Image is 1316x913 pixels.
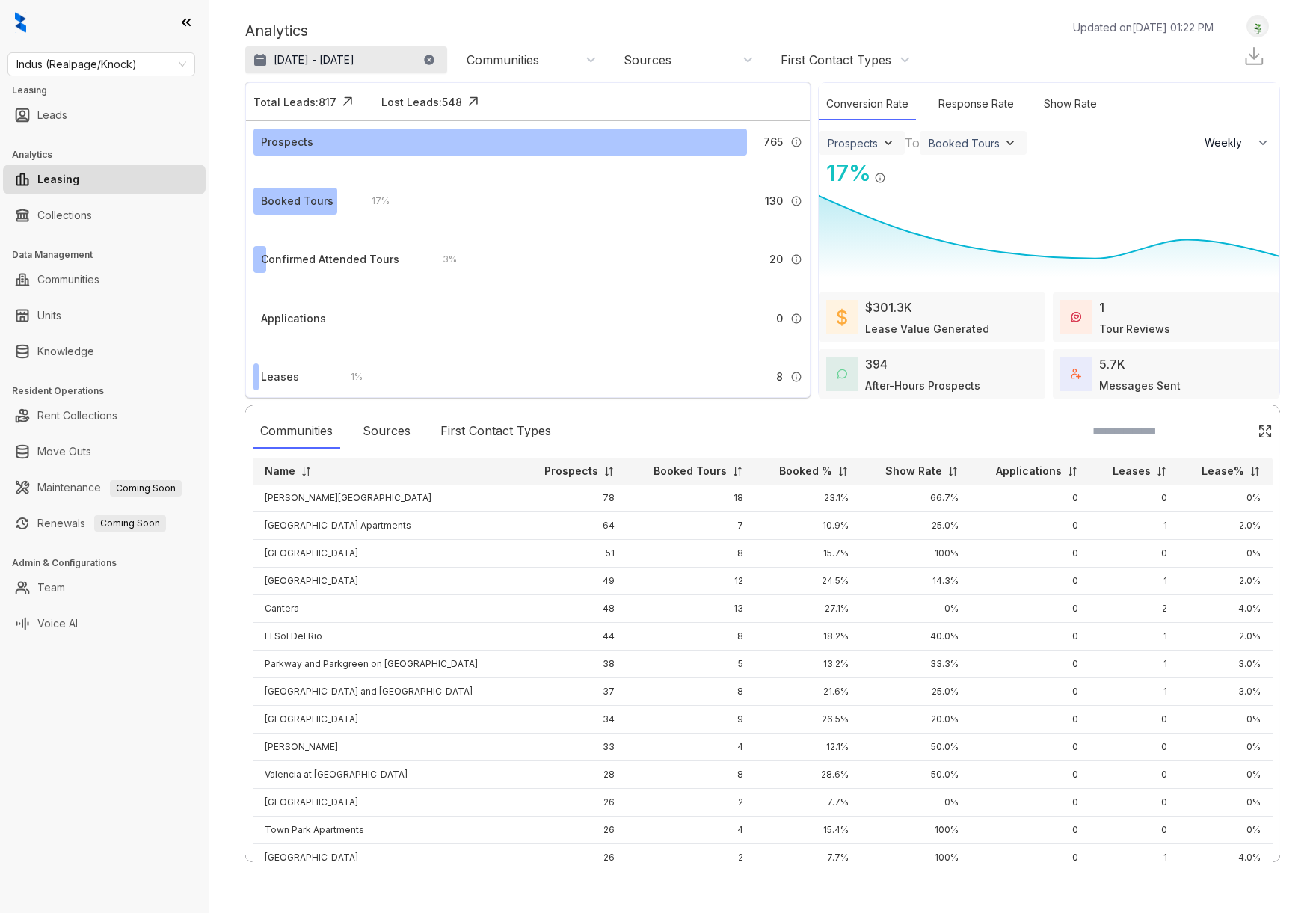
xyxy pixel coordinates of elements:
[253,734,520,761] td: [PERSON_NAME]
[819,88,916,120] div: Conversion Rate
[837,369,847,380] img: AfterHoursConversations
[755,595,861,623] td: 27.1%
[12,384,209,398] h3: Resident Operations
[37,336,94,366] a: Knowledge
[971,844,1090,872] td: 0
[253,706,520,734] td: [GEOGRAPHIC_DATA]
[627,595,755,623] td: 13
[627,568,755,595] td: 12
[37,437,91,467] a: Move Outs
[520,512,627,540] td: 64
[37,508,166,538] a: RenewalsComing Soon
[520,568,627,595] td: 49
[1179,651,1273,678] td: 3.0%
[16,53,186,76] span: Indus (Realpage/Knock)
[905,134,920,152] div: To
[253,540,520,568] td: [GEOGRAPHIC_DATA]
[971,651,1090,678] td: 0
[881,135,896,150] img: ViewFilterArrow
[381,94,462,110] div: Lost Leads: 548
[861,568,971,595] td: 14.3%
[755,485,861,512] td: 23.1%
[1179,568,1273,595] td: 2.0%
[253,651,520,678] td: Parkway and Parkgreen on [GEOGRAPHIC_DATA]
[779,464,832,479] p: Booked %
[1099,321,1170,336] div: Tour Reviews
[1067,466,1078,477] img: sorting
[971,485,1090,512] td: 0
[1090,789,1179,817] td: 0
[1090,844,1179,872] td: 1
[3,609,206,639] li: Voice AI
[1003,135,1018,150] img: ViewFilterArrow
[865,378,980,393] div: After-Hours Prospects
[769,251,783,268] span: 20
[1179,540,1273,568] td: 0%
[12,148,209,162] h3: Analytics
[520,817,627,844] td: 26
[3,265,206,295] li: Communities
[37,401,117,431] a: Rent Collections
[336,369,363,385] div: 1 %
[755,651,861,678] td: 13.2%
[544,464,598,479] p: Prospects
[603,466,615,477] img: sorting
[245,46,447,73] button: [DATE] - [DATE]
[971,706,1090,734] td: 0
[37,200,92,230] a: Collections
[971,678,1090,706] td: 0
[1090,512,1179,540] td: 1
[94,515,166,532] span: Coming Soon
[1179,485,1273,512] td: 0%
[245,19,308,42] p: Analytics
[627,485,755,512] td: 18
[755,761,861,789] td: 28.6%
[253,512,520,540] td: [GEOGRAPHIC_DATA] Apartments
[861,512,971,540] td: 25.0%
[1179,678,1273,706] td: 3.0%
[520,761,627,789] td: 28
[253,485,520,512] td: [PERSON_NAME][GEOGRAPHIC_DATA]
[1156,466,1167,477] img: sorting
[776,310,783,327] span: 0
[627,678,755,706] td: 8
[1179,706,1273,734] td: 0%
[971,761,1090,789] td: 0
[253,94,336,110] div: Total Leads: 817
[971,540,1090,568] td: 0
[865,321,989,336] div: Lease Value Generated
[790,136,802,148] img: Info
[874,172,886,184] img: Info
[861,651,971,678] td: 33.3%
[790,195,802,207] img: Info
[1099,378,1181,393] div: Messages Sent
[755,706,861,734] td: 26.5%
[755,512,861,540] td: 10.9%
[3,473,206,502] li: Maintenance
[37,609,78,639] a: Voice AI
[1090,595,1179,623] td: 2
[1073,19,1214,35] p: Updated on [DATE] 01:22 PM
[732,466,743,477] img: sorting
[520,706,627,734] td: 34
[12,248,209,262] h3: Data Management
[15,12,26,33] img: logo
[520,595,627,623] td: 48
[627,623,755,651] td: 8
[627,844,755,872] td: 2
[654,464,727,479] p: Booked Tours
[1090,761,1179,789] td: 0
[1071,369,1081,379] img: TotalFum
[3,401,206,431] li: Rent Collections
[520,678,627,706] td: 37
[1099,355,1125,373] div: 5.7K
[763,134,783,150] span: 765
[781,52,891,68] div: First Contact Types
[37,301,61,331] a: Units
[1179,844,1273,872] td: 4.0%
[790,313,802,325] img: Info
[37,165,79,194] a: Leasing
[861,817,971,844] td: 100%
[627,540,755,568] td: 8
[3,437,206,467] li: Move Outs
